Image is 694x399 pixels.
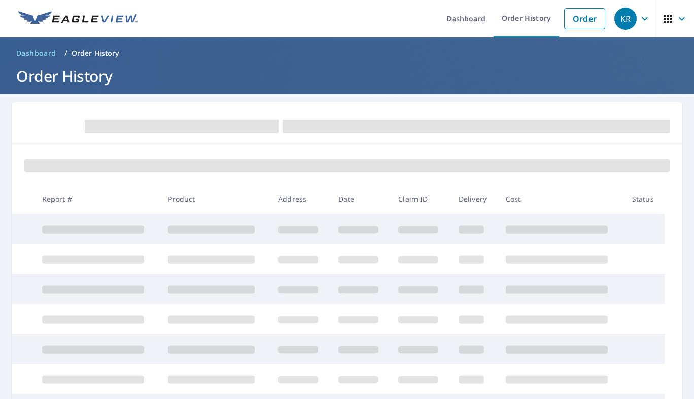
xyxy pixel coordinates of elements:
th: Delivery [450,184,498,214]
th: Address [270,184,330,214]
a: Order [564,8,605,29]
th: Report # [34,184,160,214]
h1: Order History [12,66,682,86]
p: Order History [72,48,119,58]
a: Dashboard [12,45,60,62]
span: Dashboard [16,48,56,58]
th: Claim ID [390,184,450,214]
div: KR [614,8,637,30]
th: Product [160,184,270,214]
li: / [64,47,67,59]
nav: breadcrumb [12,45,682,62]
img: EV Logo [18,11,138,26]
th: Date [330,184,391,214]
th: Cost [498,184,624,214]
th: Status [624,184,665,214]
